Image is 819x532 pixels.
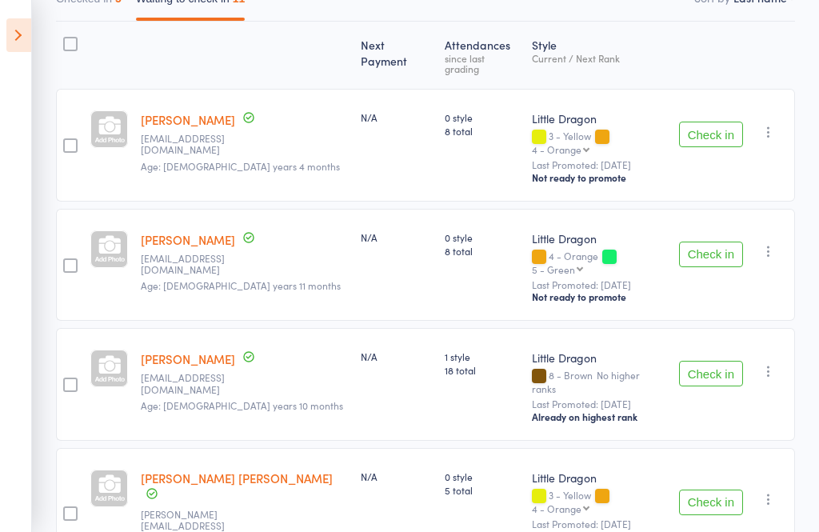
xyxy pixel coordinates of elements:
small: Last Promoted: [DATE] [532,159,665,170]
div: Little Dragon [532,110,665,126]
div: 4 - Orange [532,503,581,514]
small: laureeblair@gmail.com [141,133,245,156]
span: Age: [DEMOGRAPHIC_DATA] years 4 months [141,159,340,173]
span: Age: [DEMOGRAPHIC_DATA] years 11 months [141,278,341,292]
div: Little Dragon [532,350,665,366]
button: Check in [679,122,743,147]
span: Age: [DEMOGRAPHIC_DATA] years 10 months [141,398,343,412]
div: 8 - Brown [532,370,665,394]
div: Current / Next Rank [532,53,665,63]
span: 18 total [445,363,519,377]
div: Already on highest rank [532,410,665,423]
div: Little Dragon [532,470,665,486]
small: rana_mahima@yahoo.com [141,253,245,276]
div: Little Dragon [532,230,665,246]
div: N/A [361,230,432,244]
div: Next Payment [354,29,438,82]
a: [PERSON_NAME] [141,350,235,367]
div: 3 - Yellow [532,490,665,514]
div: since last grading [445,53,519,74]
div: 3 - Yellow [532,130,665,154]
div: Style [525,29,672,82]
div: Atten­dances [438,29,525,82]
div: Not ready to promote [532,290,665,303]
button: Check in [679,490,743,515]
a: [PERSON_NAME] [141,231,235,248]
a: [PERSON_NAME] [141,111,235,128]
span: 0 style [445,470,519,483]
div: N/A [361,350,432,363]
div: 4 - Orange [532,144,581,154]
button: Check in [679,361,743,386]
div: N/A [361,470,432,483]
div: 5 - Green [532,264,575,274]
span: 8 total [445,244,519,258]
span: 0 style [445,230,519,244]
small: Last Promoted: [DATE] [532,398,665,410]
div: 4 - Orange [532,250,665,274]
small: Last Promoted: [DATE] [532,518,665,530]
small: Last Promoted: [DATE] [532,279,665,290]
span: 8 total [445,124,519,138]
button: Check in [679,242,743,267]
span: 5 total [445,483,519,497]
div: N/A [361,110,432,124]
a: [PERSON_NAME] [PERSON_NAME] [141,470,333,486]
small: joph.dw@gmail.com [141,372,245,395]
span: 1 style [445,350,519,363]
span: 0 style [445,110,519,124]
span: No higher ranks [532,368,640,395]
div: Not ready to promote [532,171,665,184]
